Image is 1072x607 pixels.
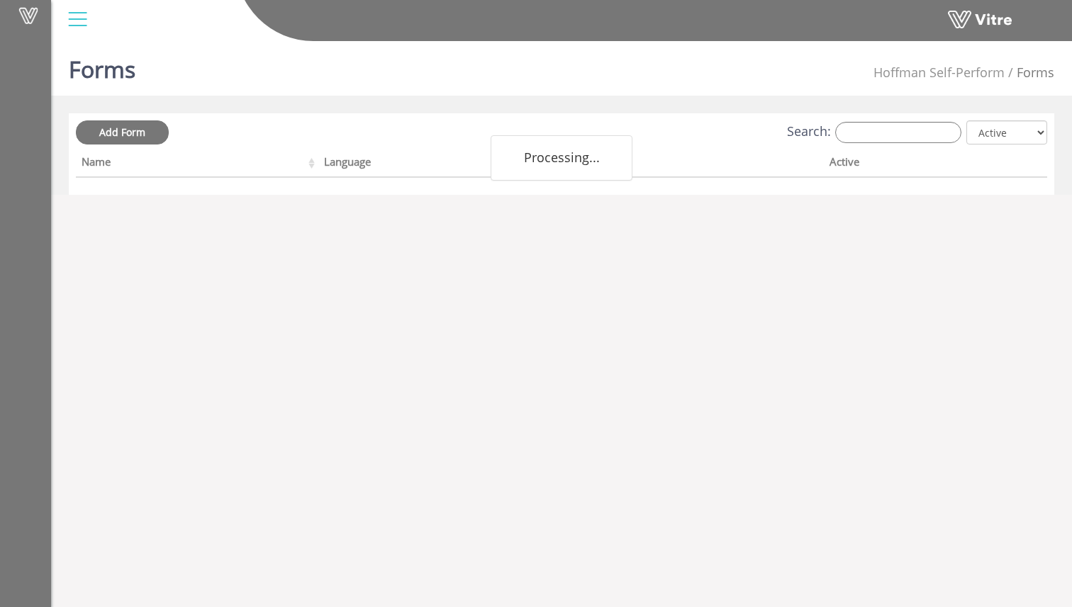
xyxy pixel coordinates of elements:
a: Add Form [76,120,169,144]
input: Search: [835,122,961,143]
label: Search: [787,122,961,143]
span: 210 [873,64,1005,81]
div: Processing... [491,135,632,181]
span: Add Form [99,125,145,139]
th: Name [76,151,318,178]
th: Language [318,151,572,178]
h1: Forms [69,35,135,96]
th: Active [824,151,998,178]
li: Forms [1005,64,1054,82]
th: Company [572,151,823,178]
